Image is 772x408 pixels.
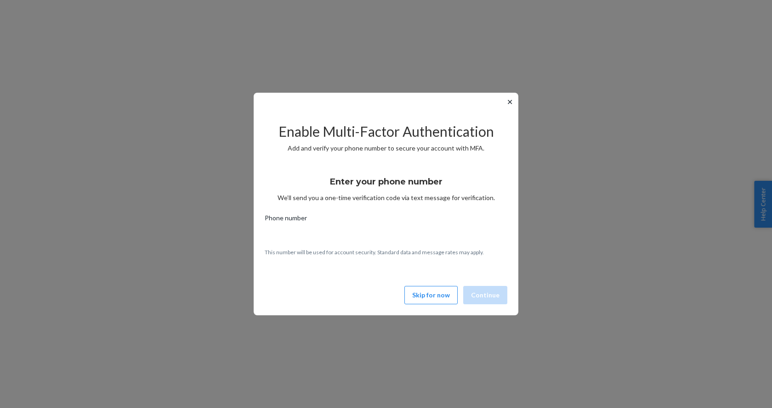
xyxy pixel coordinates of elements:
[265,144,507,153] p: Add and verify your phone number to secure your account with MFA.
[265,213,307,226] span: Phone number
[404,286,458,304] button: Skip for now
[265,248,507,256] p: This number will be used for account security. Standard data and message rates may apply.
[265,168,507,202] div: We’ll send you a one-time verification code via text message for verification.
[505,96,515,107] button: ✕
[463,286,507,304] button: Continue
[330,176,443,188] h3: Enter your phone number
[265,124,507,139] h2: Enable Multi-Factor Authentication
